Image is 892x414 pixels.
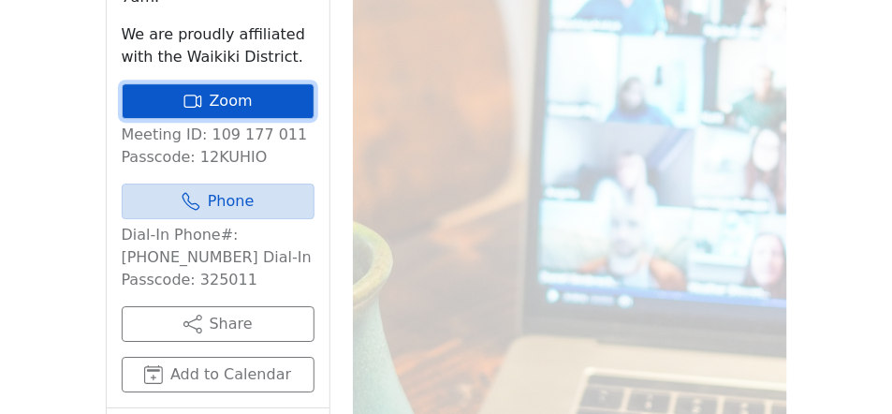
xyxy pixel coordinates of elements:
button: Share [122,306,314,342]
button: Add to Calendar [122,357,314,392]
a: Phone [122,184,314,219]
p: Dial-In Phone#: [PHONE_NUMBER] Dial-In Passcode: 325011 [122,224,314,291]
p: Meeting ID: 109 177 011 Passcode: 12KUHIO [122,124,314,169]
p: We are proudly affiliated with the Waikiki District. [122,23,314,68]
a: Zoom [122,83,314,119]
